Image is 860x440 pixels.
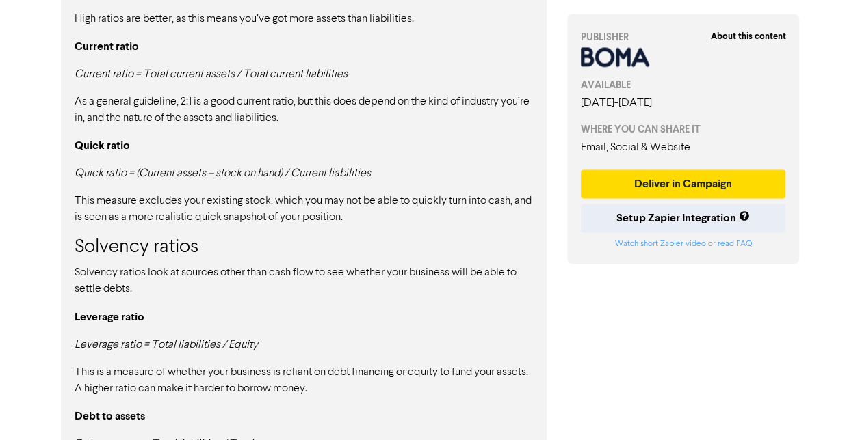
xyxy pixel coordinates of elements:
[75,11,533,27] p: High ratios are better, as this means you’ve got more assets than liabilities.
[75,339,258,350] em: Leverage ratio = Total liabilities / Equity
[581,122,786,137] div: WHERE YOU CAN SHARE IT
[75,94,533,126] p: As a general guideline, 2:1 is a good current ratio, but this does depend on the kind of industry...
[581,95,786,111] div: [DATE] - [DATE]
[75,409,145,422] strong: Debt to assets
[75,40,139,53] strong: Current ratio
[75,168,371,179] em: Quick ratio = (Current assets – stock on hand) / Current liabilities
[75,264,533,297] p: Solvency ratios look at sources other than cash flow to see whether your business will be able to...
[710,31,785,42] strong: About this content
[614,240,705,248] a: Watch short Zapier video
[581,204,786,232] button: Setup Zapier Integration
[717,240,751,248] a: read FAQ
[581,30,786,44] div: PUBLISHER
[792,374,860,440] iframe: Chat Widget
[75,139,130,152] strong: Quick ratio
[75,236,533,260] h3: Solvency ratios
[75,69,348,80] em: Current ratio = Total current assets / Total current liabilities
[581,169,786,198] button: Deliver in Campaign
[75,363,533,396] p: This is a measure of whether your business is reliant on debt financing or equity to fund your as...
[581,238,786,250] div: or
[75,193,533,225] p: This measure excludes your existing stock, which you may not be able to quickly turn into cash, a...
[581,139,786,156] div: Email, Social & Website
[75,310,144,323] strong: Leverage ratio
[581,78,786,92] div: AVAILABLE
